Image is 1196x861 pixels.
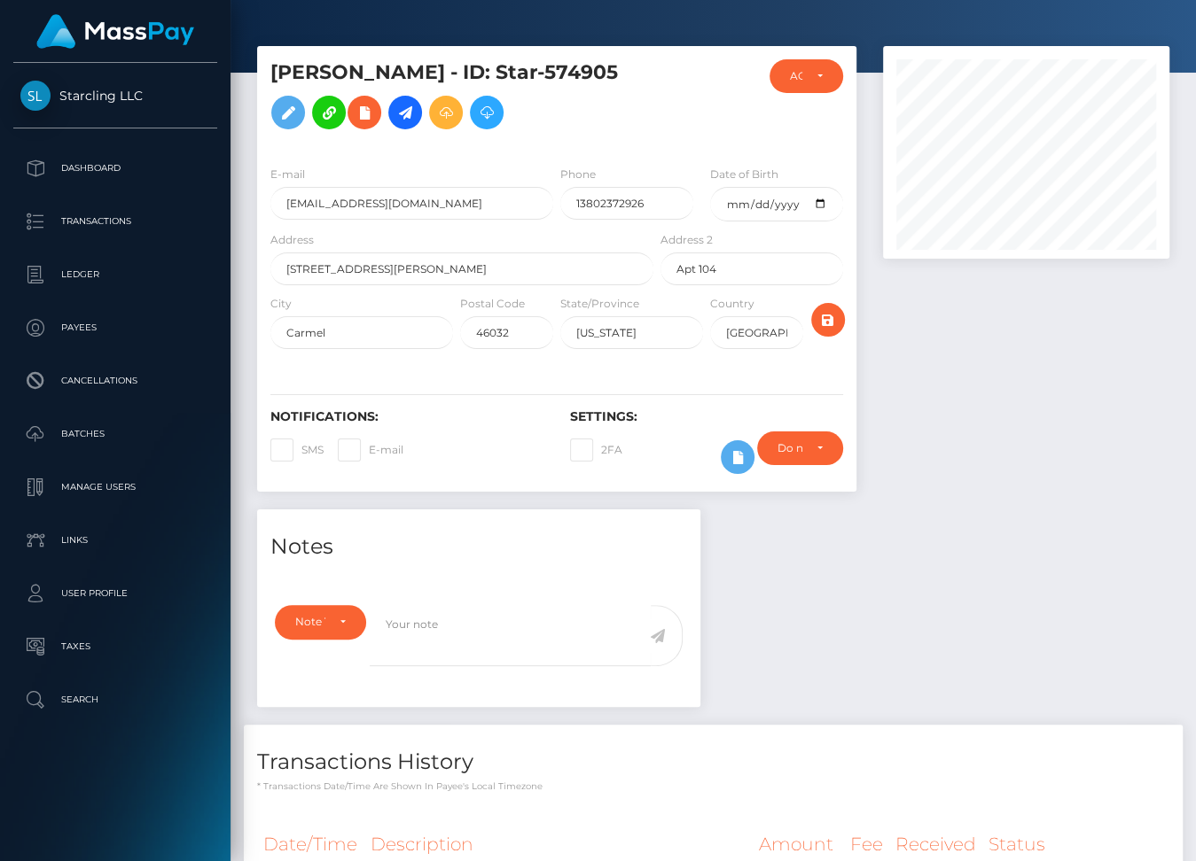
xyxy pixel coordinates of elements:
[270,438,324,462] label: SMS
[13,518,217,562] a: Links
[790,69,802,83] div: ACTIVE
[257,747,1169,778] h4: Transactions History
[20,474,210,500] p: Manage Users
[13,146,217,190] a: Dashboard
[778,441,802,455] div: Do not require
[270,232,314,248] label: Address
[270,296,292,312] label: City
[20,261,210,288] p: Ledger
[13,199,217,244] a: Transactions
[20,633,210,660] p: Taxes
[20,580,210,607] p: User Profile
[757,431,843,465] button: Do not require
[295,615,325,629] div: Note Type
[275,605,366,639] button: Note Type
[710,296,754,312] label: Country
[13,624,217,669] a: Taxes
[13,306,217,350] a: Payees
[388,96,422,129] a: Initiate Payout
[270,409,543,424] h6: Notifications:
[20,81,51,111] img: Starcling LLC
[13,252,217,297] a: Ledger
[570,438,622,462] label: 2FA
[20,686,210,713] p: Search
[13,88,217,104] span: Starcling LLC
[661,232,713,248] label: Address 2
[20,155,210,182] p: Dashboard
[270,531,687,562] h4: Notes
[338,438,403,462] label: E-mail
[270,167,305,182] label: E-mail
[13,412,217,456] a: Batches
[710,167,778,182] label: Date of Birth
[13,571,217,616] a: User Profile
[20,368,210,394] p: Cancellations
[20,208,210,235] p: Transactions
[20,421,210,447] p: Batches
[270,59,644,138] h5: [PERSON_NAME] - ID: Star-574905
[20,314,210,341] p: Payees
[13,678,217,722] a: Search
[13,465,217,509] a: Manage Users
[770,59,843,93] button: ACTIVE
[257,780,1169,793] p: * Transactions date/time are shown in payee's local timezone
[460,296,525,312] label: Postal Code
[560,167,596,182] label: Phone
[13,359,217,403] a: Cancellations
[20,527,210,554] p: Links
[560,296,639,312] label: State/Province
[36,14,194,49] img: MassPay Logo
[570,409,843,424] h6: Settings:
